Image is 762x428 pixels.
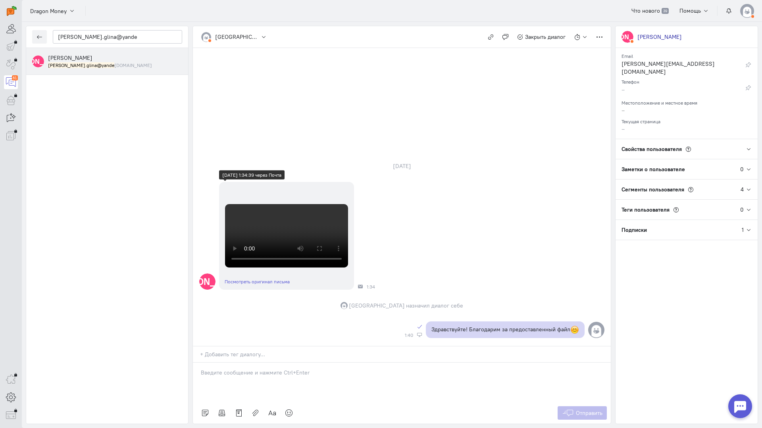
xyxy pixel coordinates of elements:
[349,302,405,310] span: [GEOGRAPHIC_DATA]
[48,62,114,68] mark: [PERSON_NAME].glina@yande
[405,332,413,338] span: 1:40
[12,75,18,80] div: 61
[525,33,566,40] span: Закрыть диалог
[616,220,742,240] div: Подписки
[367,284,375,290] span: 1:34
[622,107,625,114] span: –
[616,159,740,179] div: Заметки о пользователе
[627,4,673,17] a: Что нового 39
[215,33,259,41] div: [GEOGRAPHIC_DATA]
[740,206,744,214] div: 0
[741,185,744,193] div: 4
[172,275,243,287] text: [PERSON_NAME]
[30,7,67,15] span: Dragon Money
[201,32,211,42] img: default-v4.png
[622,60,733,78] div: [PERSON_NAME][EMAIL_ADDRESS][DOMAIN_NAME]
[7,6,17,16] img: carrot-quest.svg
[622,186,684,193] span: Сегменты пользователя
[406,302,463,310] span: назначил диалог себе
[48,54,92,61] span: Ян Глина
[622,86,733,96] div: –
[53,30,182,44] input: Поиск по имени, почте, телефону
[48,62,152,69] small: jan.glina@yandex.ru
[622,125,625,132] span: –
[513,30,570,44] button: Закрыть диалог
[26,4,79,18] button: Dragon Money
[622,145,682,153] span: Свойства пользователя
[225,279,290,285] a: Посмотреть оригинал письма
[675,4,714,17] button: Помощь
[601,32,654,41] text: [PERSON_NAME]
[4,75,18,89] a: 61
[576,409,602,417] span: Отправить
[417,332,422,337] div: Веб-панель
[622,97,752,106] div: Местоположение и местное время
[570,325,579,334] span: :blush:
[384,160,420,172] div: [DATE]
[679,7,701,14] span: Помощь
[742,226,744,234] div: 1
[740,4,754,18] img: default-v4.png
[662,8,668,14] span: 39
[631,7,660,14] span: Что нового
[431,325,579,334] p: Здравствуйте! Благодарим за предоставленный файл
[622,77,639,85] small: Телефон
[622,206,670,213] span: Теги пользователя
[358,284,363,289] div: Почта
[622,51,633,59] small: Email
[740,165,744,173] div: 0
[197,30,271,44] button: [GEOGRAPHIC_DATA]
[222,171,281,178] div: [DATE] 1:34:39 через Почта
[558,406,607,420] button: Отправить
[622,116,752,125] div: Текущая страница
[637,33,682,41] div: [PERSON_NAME]
[12,57,64,65] text: [PERSON_NAME]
